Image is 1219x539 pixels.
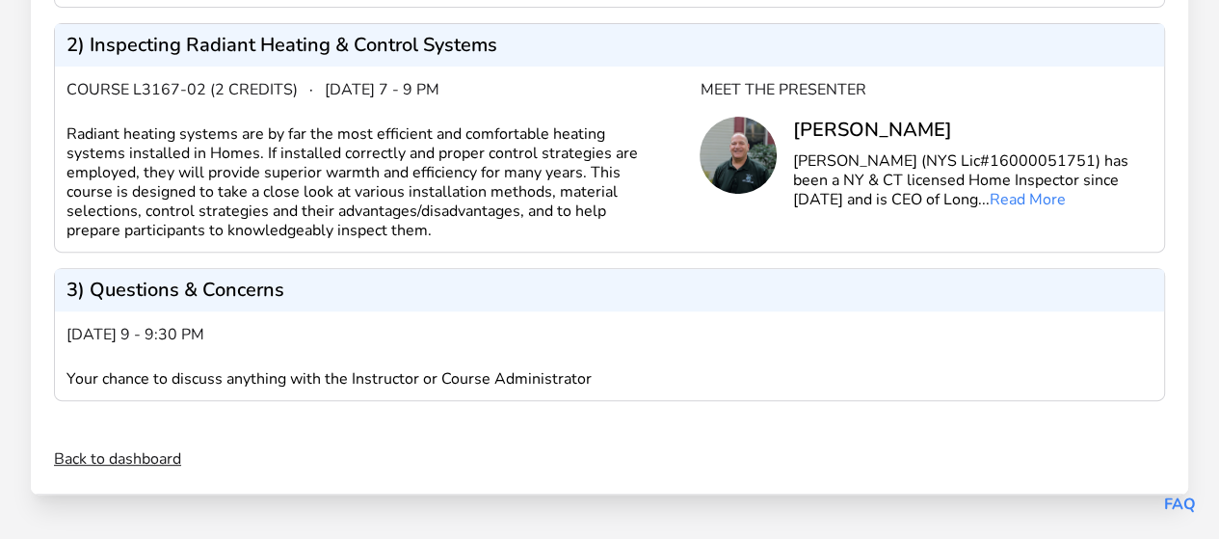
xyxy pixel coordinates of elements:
[700,78,1153,101] div: Meet the Presenter
[700,117,777,194] img: Chris Long
[66,369,700,389] div: Your chance to discuss anything with the Instructor or Course Administrator
[66,124,700,240] div: Radiant heating systems are by far the most efficient and comfortable heating systems installed i...
[1164,494,1196,515] a: FAQ
[66,36,497,55] p: 2) Inspecting Radiant Heating & Control Systems
[792,151,1153,209] p: [PERSON_NAME] (NYS Lic#16000051751) has been a NY & CT licensed Home Inspector since [DATE] and i...
[325,78,439,101] span: [DATE] 7 - 9 pm
[66,323,204,346] span: [DATE] 9 - 9:30 pm
[309,78,313,101] span: ·
[66,78,298,101] span: Course L3167-02 (2 credits)
[792,117,1153,144] div: [PERSON_NAME]
[66,281,284,300] p: 3) Questions & Concerns
[54,447,181,471] a: Back to dashboard
[989,189,1065,210] a: Read More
